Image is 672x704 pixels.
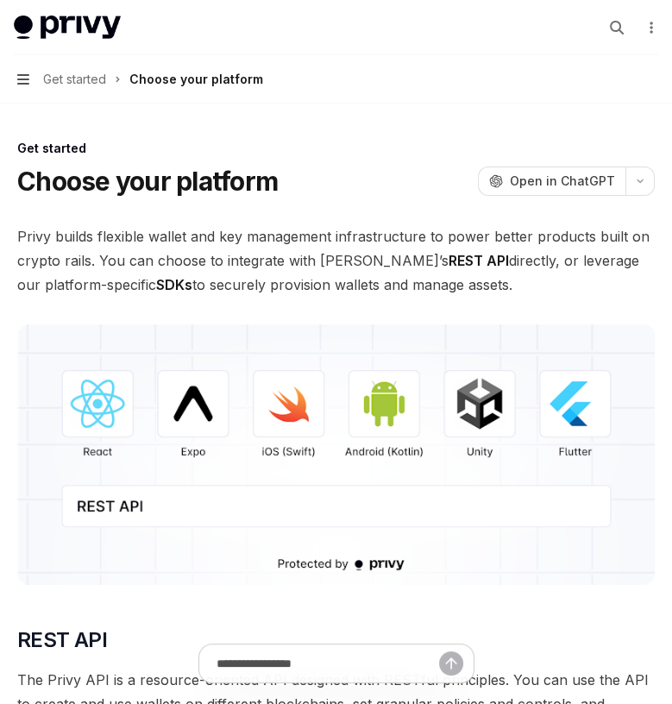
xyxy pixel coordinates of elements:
[641,16,658,40] button: More actions
[478,167,625,196] button: Open in ChatGPT
[217,644,439,682] input: Ask a question...
[129,69,263,90] div: Choose your platform
[17,166,278,197] h1: Choose your platform
[17,324,655,585] img: images/Platform2.png
[17,224,655,297] span: Privy builds flexible wallet and key management infrastructure to power better products built on ...
[17,140,655,157] div: Get started
[156,276,192,293] strong: SDKs
[439,651,463,676] button: Send message
[603,14,631,41] button: Open search
[17,626,107,654] span: REST API
[510,173,615,190] span: Open in ChatGPT
[43,69,106,90] span: Get started
[449,252,509,269] strong: REST API
[14,16,121,40] img: light logo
